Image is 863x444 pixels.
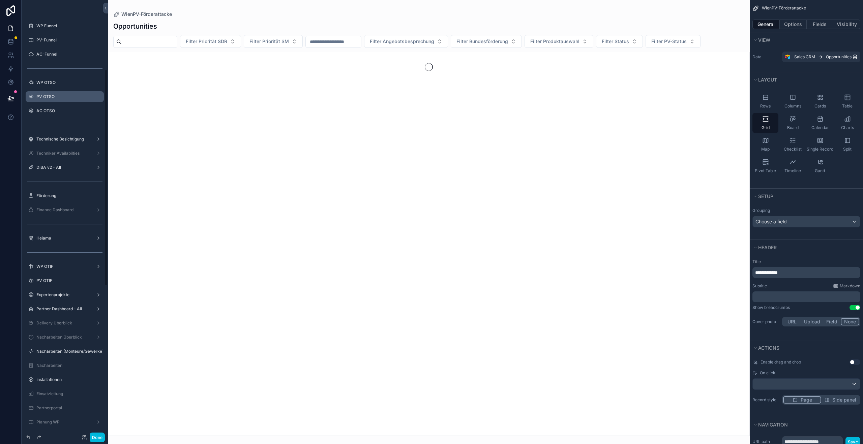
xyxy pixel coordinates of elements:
label: Delivery Überblick [36,320,90,326]
label: Partner Dashboard - All [36,306,90,312]
a: AC-Funnel [36,52,100,57]
span: Timeline [784,168,801,173]
span: View [758,37,770,43]
span: Table [842,103,853,109]
label: Data [752,54,779,60]
button: Field [823,318,841,325]
label: Partnerportal [36,405,100,411]
img: Airtable Logo [785,54,790,60]
button: Table [834,91,860,112]
span: Sales CRM [794,54,815,60]
label: Technische Besichtigung [36,136,90,142]
a: Markdown [833,283,860,289]
label: Heiama [36,235,90,241]
span: Rows [760,103,771,109]
span: Pivot Table [755,168,776,173]
label: AC OTSO [36,108,100,114]
span: Setup [758,193,773,199]
button: Timeline [780,156,806,176]
button: Gantt [807,156,833,176]
label: Planung WP [36,419,90,425]
label: Title [752,259,860,264]
span: Layout [758,77,777,83]
label: Förderung [36,193,100,198]
div: scrollable content [752,291,860,302]
span: Navigation [758,422,788,427]
span: Enable drag and drop [761,359,801,365]
button: Cards [807,91,833,112]
button: Pivot Table [752,156,778,176]
button: Done [90,433,105,442]
span: Grid [762,125,770,130]
button: Charts [834,113,860,133]
span: Columns [784,103,801,109]
label: Techniker Availabilties [36,151,90,156]
span: Actions [758,345,779,351]
label: Finance Dashboard [36,207,90,213]
label: PV OTIF [36,278,100,283]
button: Single Record [807,134,833,155]
button: None [841,318,859,325]
a: Nacharbeiten [36,363,100,368]
label: Record style [752,397,779,403]
span: Calendar [811,125,829,130]
span: Map [761,147,770,152]
button: Upload [801,318,823,325]
a: Expertenprojekte [36,292,90,297]
button: Calendar [807,113,833,133]
a: Einsatzleitung [36,391,100,397]
button: Rows [752,91,778,112]
label: WP OTSO [36,80,100,85]
span: Gantt [815,168,825,173]
button: Actions [752,343,856,353]
span: Split [843,147,852,152]
button: View [752,35,856,45]
button: Navigation [752,420,856,430]
div: scrollable content [752,267,860,278]
button: Visibility [833,20,860,29]
button: Fields [807,20,834,29]
label: Grouping [752,208,770,213]
label: Cover photo [752,319,779,324]
label: Nacharbeiten Überblick [36,335,90,340]
label: PV OTSO [36,94,100,99]
label: WP OTIF [36,264,90,269]
button: Columns [780,91,806,112]
button: Board [780,113,806,133]
button: Map [752,134,778,155]
span: Single Record [807,147,833,152]
label: DiBA v2 - All [36,165,90,170]
span: Charts [841,125,854,130]
span: Cards [814,103,826,109]
label: PV-Funnel [36,37,100,43]
label: WP Funnel [36,23,100,29]
button: Choose a field [752,216,860,227]
span: Markdown [840,283,860,289]
label: Installationen [36,377,100,382]
button: Checklist [780,134,806,155]
span: Side panel [832,397,856,403]
button: URL [783,318,801,325]
div: Show breadcrumbs [752,305,790,310]
button: Header [752,243,856,252]
span: Page [801,397,812,403]
span: On click [760,370,775,376]
label: Nacharbeiten (Monteure/Gewerke) [36,349,102,354]
a: Sales CRMOpportunities [782,52,860,62]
